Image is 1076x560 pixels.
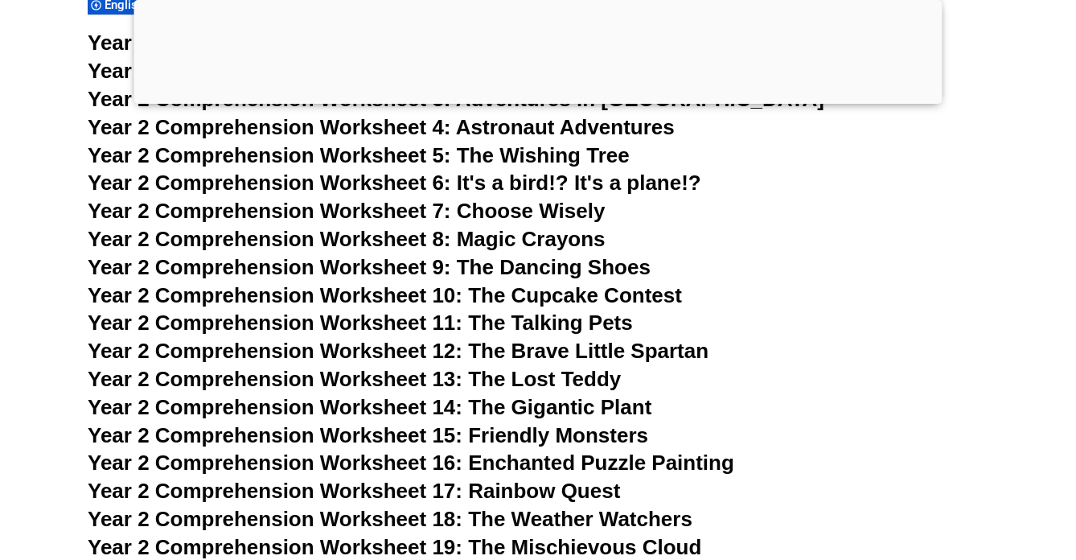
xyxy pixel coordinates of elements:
a: Year 2 Comprehension Worksheet 7: Choose Wisely [88,199,605,223]
a: Year 2 Comprehension Worksheet 15: Friendly Monsters [88,423,648,447]
a: Year 2 Comprehension Worksheet 10: The Cupcake Contest [88,283,682,307]
a: Year 2 Comprehension Worksheet 3: Adventures in [GEOGRAPHIC_DATA] [88,87,824,111]
a: Year 2 Comprehension Worksheet 2: The Magical Bakery [88,59,651,83]
a: Year 2 Comprehension Worksheet 1: The Lost Dragon Egg [88,31,667,55]
span: Year 2 Comprehension Worksheet 2: [88,59,451,83]
span: Choose Wisely [457,199,606,223]
span: Year 2 Comprehension Worksheet 5: [88,143,451,167]
a: Year 2 Comprehension Worksheet 4: Astronaut Adventures [88,115,675,139]
span: Astronaut Adventures [456,115,675,139]
a: Year 2 Comprehension Worksheet 17: Rainbow Quest [88,479,620,503]
a: Year 2 Comprehension Worksheet 11: The Talking Pets [88,311,633,335]
a: Year 2 Comprehension Worksheet 5: The Wishing Tree [88,143,630,167]
span: Year 2 Comprehension Worksheet 3: [88,87,451,111]
a: Year 2 Comprehension Worksheet 9: The Dancing Shoes [88,255,651,279]
a: Year 2 Comprehension Worksheet 19: The Mischievous Cloud [88,535,701,559]
span: Year 2 Comprehension Worksheet 4: [88,115,451,139]
a: Year 2 Comprehension Worksheet 6: It's a bird!? It's a plane!? [88,171,701,195]
span: Year 2 Comprehension Worksheet 1: [88,31,451,55]
a: Year 2 Comprehension Worksheet 16: Enchanted Puzzle Painting [88,451,734,475]
a: Year 2 Comprehension Worksheet 12: The Brave Little Spartan [88,339,708,363]
a: Year 2 Comprehension Worksheet 8: Magic Crayons [88,227,606,251]
a: Year 2 Comprehension Worksheet 14: The Gigantic Plant [88,395,651,419]
a: Year 2 Comprehension Worksheet 13: The Lost Teddy [88,367,621,391]
span: Year 2 Comprehension Worksheet 7: [88,199,451,223]
span: The Wishing Tree [457,143,630,167]
a: Year 2 Comprehension Worksheet 18: The Weather Watchers [88,507,692,531]
iframe: Chat Widget [996,412,1076,560]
